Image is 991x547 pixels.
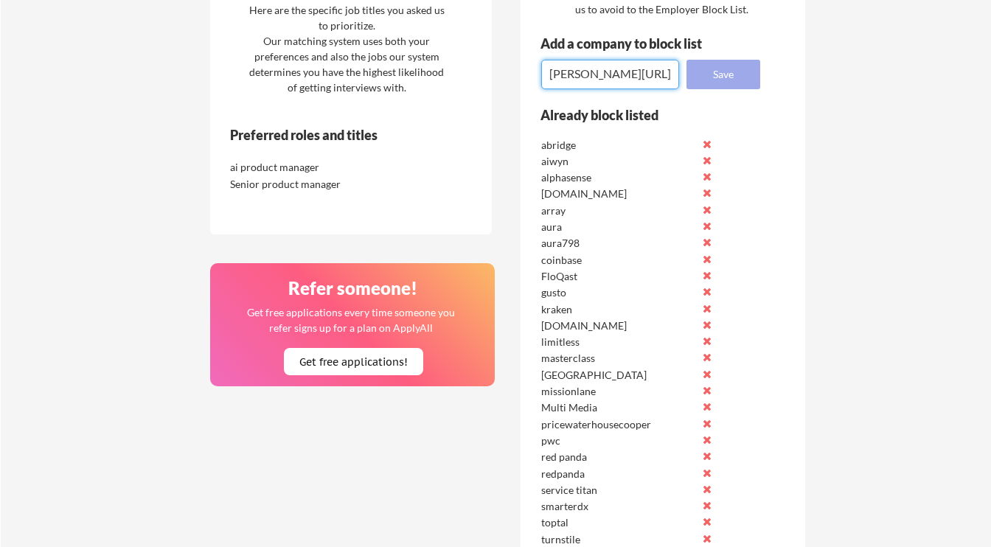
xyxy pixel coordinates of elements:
[541,433,697,448] div: pwc
[541,138,697,153] div: abridge
[541,368,697,383] div: [GEOGRAPHIC_DATA]
[541,154,697,169] div: aiwyn
[541,335,697,349] div: limitless
[230,128,431,142] div: Preferred roles and titles
[541,483,697,498] div: service titan
[216,279,490,297] div: Refer someone!
[541,302,697,317] div: kraken
[541,515,697,530] div: toptal
[541,269,697,284] div: FloQast
[541,532,697,547] div: turnstile
[541,318,697,333] div: [DOMAIN_NAME]
[246,304,456,335] div: Get free applications every time someone you refer signs up for a plan on ApplyAll
[541,400,697,415] div: Multi Media
[230,160,386,175] div: ai product manager
[541,417,697,432] div: pricewaterhousecooper
[541,384,697,399] div: missionlane
[541,450,697,464] div: red panda
[541,351,697,366] div: masterclass
[541,203,697,218] div: array
[541,187,697,201] div: [DOMAIN_NAME]
[686,60,760,89] button: Save
[541,499,697,514] div: smarterdx
[284,348,423,375] button: Get free applications!
[230,177,386,192] div: Senior product manager
[540,108,740,122] div: Already block listed
[541,253,697,268] div: coinbase
[541,236,697,251] div: aura798
[541,467,697,481] div: redpanda
[246,2,448,95] div: Here are the specific job titles you asked us to prioritize. Our matching system uses both your p...
[540,37,725,50] div: Add a company to block list
[541,285,697,300] div: gusto
[541,170,697,185] div: alphasense
[541,220,697,234] div: aura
